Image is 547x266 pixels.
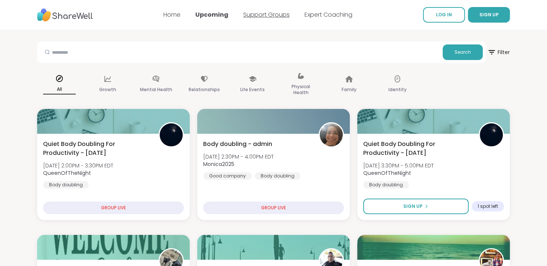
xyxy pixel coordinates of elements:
p: Relationships [189,85,220,94]
span: [DATE] 2:30PM - 4:00PM EDT [203,153,274,160]
b: QueenOfTheNight [43,169,91,177]
a: Expert Coaching [305,10,352,19]
p: Family [342,85,356,94]
button: Search [443,44,483,60]
b: QueenOfTheNight [363,169,411,177]
span: Body doubling - admin [203,140,272,149]
a: LOG IN [423,7,465,23]
a: Upcoming [195,10,228,19]
span: [DATE] 3:30PM - 5:00PM EDT [363,162,434,169]
span: Quiet Body Doubling For Productivity - [DATE] [363,140,471,157]
img: Monica2025 [320,123,343,146]
div: Body doubling [363,181,409,189]
span: Sign Up [403,203,423,210]
p: Mental Health [140,85,172,94]
button: Sign Up [363,199,469,214]
button: Filter [487,41,510,63]
span: SIGN UP [479,11,499,18]
div: Body doubling [255,172,300,180]
p: Physical Health [284,82,317,97]
p: Life Events [240,85,265,94]
p: Identity [388,85,407,94]
a: Home [163,10,180,19]
span: [DATE] 2:00PM - 3:30PM EDT [43,162,113,169]
p: All [43,85,76,94]
span: Quiet Body Doubling For Productivity - [DATE] [43,140,150,157]
div: GROUP LIVE [43,202,184,214]
span: Filter [487,43,510,61]
img: QueenOfTheNight [160,123,183,146]
div: Good company [203,172,252,180]
b: Monica2025 [203,160,234,168]
a: Support Groups [243,10,290,19]
div: GROUP LIVE [203,202,344,214]
div: Body doubling [43,181,89,189]
p: Growth [99,85,116,94]
img: QueenOfTheNight [480,123,503,146]
img: ShareWell Nav Logo [37,5,93,25]
span: LOG IN [436,11,452,18]
span: Search [455,49,471,56]
span: 1 spot left [478,203,498,209]
button: SIGN UP [468,7,510,23]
